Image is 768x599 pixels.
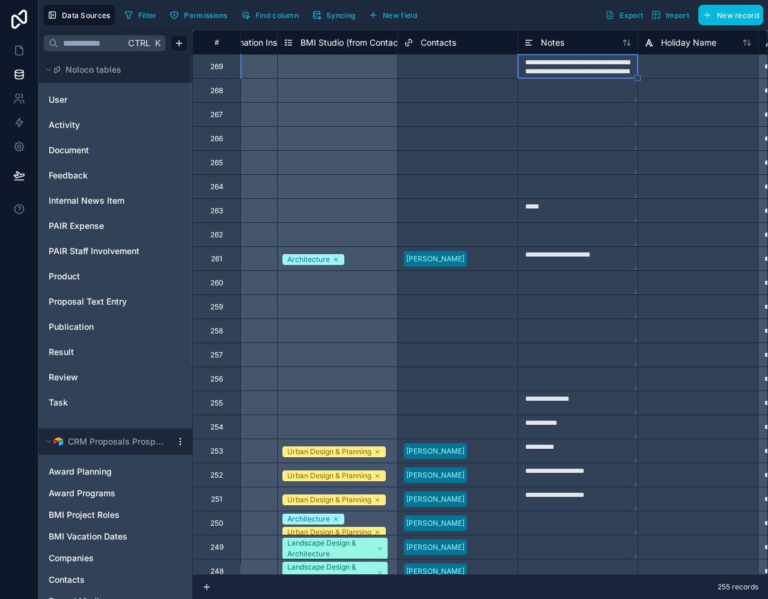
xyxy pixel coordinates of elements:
span: Syncing [326,11,355,20]
span: PAIR Staff Involvement [49,245,139,257]
span: Award Programs [49,487,115,499]
div: Task [43,393,187,412]
div: Award Planning [43,462,187,481]
a: Review [49,371,146,383]
span: Award Planning [49,466,112,478]
div: 249 [210,543,224,552]
a: Award Programs [49,487,158,499]
div: 268 [210,86,223,96]
span: Notes [541,37,564,49]
a: BMI Vacation Dates [49,531,158,543]
a: Permissions [165,6,236,24]
img: Airtable Logo [53,437,63,446]
div: Contacts [43,570,187,589]
button: Filter [120,6,161,24]
div: BMI Project Roles [43,505,187,525]
div: 251 [211,494,222,504]
div: Document [43,141,187,160]
a: Syncing [308,6,364,24]
span: Filter [138,11,157,20]
div: 269 [210,62,223,71]
button: Export [601,5,647,25]
div: Publication [43,317,187,336]
span: Permissions [184,11,227,20]
a: Award Planning [49,466,158,478]
div: Companies [43,549,187,568]
div: [PERSON_NAME] [406,566,465,577]
button: New field [364,6,421,24]
span: Export [620,11,643,20]
div: 262 [210,230,223,240]
span: New record [717,11,759,20]
div: 255 [210,398,223,408]
span: 255 records [718,582,758,592]
div: [PERSON_NAME] [406,542,465,553]
span: Product [49,270,80,282]
div: [PERSON_NAME] [406,494,465,505]
button: Import [647,5,693,25]
div: User [43,90,187,109]
div: PAIR Staff Involvement [43,242,187,261]
span: Import [666,11,689,20]
div: 261 [211,254,222,264]
a: Feedback [49,169,146,181]
div: [PERSON_NAME] [406,518,465,529]
span: Companies [49,552,94,564]
a: PAIR Staff Involvement [49,245,146,257]
span: User [49,94,67,106]
div: Product [43,267,187,286]
div: Award Programs [43,484,187,503]
a: User [49,94,146,106]
span: Holiday Name [661,37,716,49]
div: [PERSON_NAME] [406,254,465,264]
div: Review [43,368,187,387]
div: 257 [210,350,223,360]
div: 252 [210,470,223,480]
div: 264 [210,182,224,192]
div: 254 [210,422,224,432]
button: New record [698,5,763,25]
a: Companies [49,552,158,564]
button: Noloco tables [43,61,180,78]
span: Feedback [49,169,88,181]
div: [PERSON_NAME] [406,446,465,457]
button: Syncing [308,6,359,24]
span: Publication [49,321,94,333]
div: 250 [210,518,224,528]
div: 259 [210,302,223,312]
span: Ctrl [127,35,151,50]
span: K [153,39,162,47]
a: Result [49,346,146,358]
span: Activity [49,119,80,131]
a: Activity [49,119,146,131]
button: Permissions [165,6,231,24]
button: Airtable LogoCRM Proposals Prospects [43,433,171,450]
div: 263 [210,206,223,216]
span: PAIR Expense [49,220,104,232]
div: BMI Vacation Dates [43,527,187,546]
span: New field [383,11,417,20]
div: # [202,38,231,47]
div: 266 [210,134,223,144]
span: Find column [255,11,299,20]
span: Proposal Text Entry [49,296,127,308]
div: [PERSON_NAME] [406,470,465,481]
span: Data Sources [62,11,111,20]
span: CRM Proposals Prospects [68,436,165,448]
span: Task [49,397,68,409]
div: 267 [210,110,223,120]
span: Result [49,346,74,358]
span: Review [49,371,78,383]
a: Contacts [49,574,158,586]
span: Contacts [421,37,456,49]
button: Data Sources [43,5,115,25]
span: BMI Project Roles [49,509,120,521]
div: Activity [43,115,187,135]
div: 256 [210,374,223,384]
span: Internal News Item [49,195,124,207]
div: 265 [210,158,223,168]
a: New record [693,5,763,25]
div: Result [43,342,187,362]
div: 258 [210,326,223,336]
span: Document [49,144,89,156]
